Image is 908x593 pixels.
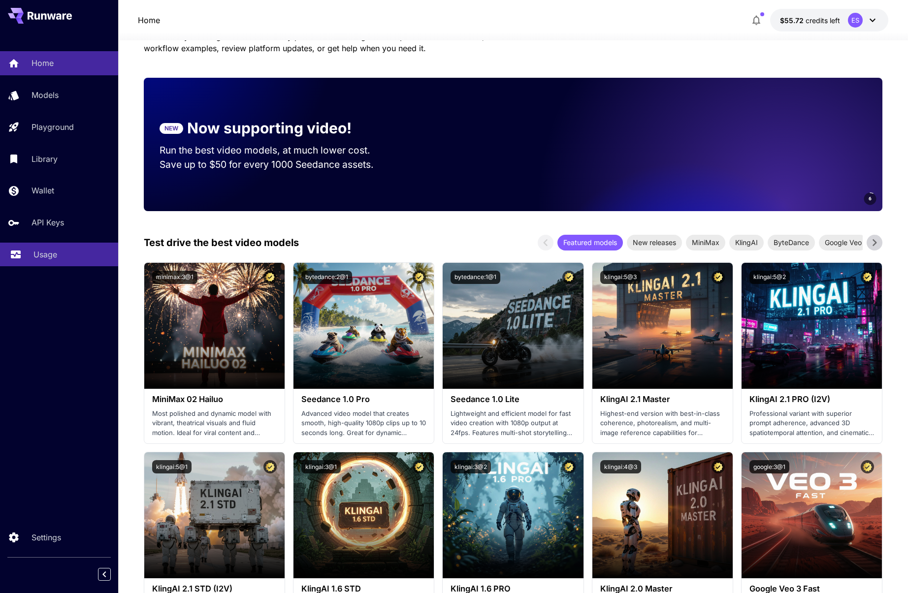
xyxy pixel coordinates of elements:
[138,14,160,26] nav: breadcrumb
[105,565,118,583] div: Collapse sidebar
[819,237,868,248] span: Google Veo
[144,452,285,578] img: alt
[686,235,725,250] div: MiniMax
[451,460,491,473] button: klingai:3@2
[263,271,277,284] button: Certified Model – Vetted for best performance and includes a commercial license.
[451,271,500,284] button: bytedance:1@1
[301,395,426,404] h3: Seedance 1.0 Pro
[293,263,434,389] img: alt
[301,409,426,438] p: Advanced video model that creates smooth, high-quality 1080p clips up to 10 seconds long. Great f...
[32,89,59,101] p: Models
[144,263,285,389] img: alt
[848,13,863,28] div: ES
[293,452,434,578] img: alt
[600,409,725,438] p: Highest-end version with best-in-class coherence, photorealism, and multi-image reference capabil...
[443,452,583,578] img: alt
[749,409,874,438] p: Professional variant with superior prompt adherence, advanced 3D spatiotemporal attention, and ci...
[32,121,74,133] p: Playground
[780,16,806,25] span: $55.72
[600,271,641,284] button: klingai:5@3
[160,143,389,157] p: Run the best video models, at much lower cost.
[592,263,733,389] img: alt
[152,271,197,284] button: minimax:3@1
[768,237,815,248] span: ByteDance
[562,271,576,284] button: Certified Model – Vetted for best performance and includes a commercial license.
[451,395,575,404] h3: Seedance 1.0 Lite
[187,117,352,139] p: Now supporting video!
[144,235,299,250] p: Test drive the best video models
[562,460,576,473] button: Certified Model – Vetted for best performance and includes a commercial license.
[32,153,58,165] p: Library
[686,237,725,248] span: MiniMax
[557,237,623,248] span: Featured models
[627,235,682,250] div: New releases
[780,15,840,26] div: $55.7195
[301,271,352,284] button: bytedance:2@1
[263,460,277,473] button: Certified Model – Vetted for best performance and includes a commercial license.
[138,14,160,26] a: Home
[861,460,874,473] button: Certified Model – Vetted for best performance and includes a commercial license.
[152,409,277,438] p: Most polished and dynamic model with vibrant, theatrical visuals and fluid motion. Ideal for vira...
[742,452,882,578] img: alt
[32,531,61,543] p: Settings
[32,217,64,228] p: API Keys
[301,460,341,473] button: klingai:3@1
[768,235,815,250] div: ByteDance
[32,57,54,69] p: Home
[98,568,111,581] button: Collapse sidebar
[749,395,874,404] h3: KlingAI 2.1 PRO (I2V)
[749,460,789,473] button: google:3@1
[729,237,764,248] span: KlingAI
[770,9,888,31] button: $55.7195ES
[592,452,733,578] img: alt
[749,271,790,284] button: klingai:5@2
[729,235,764,250] div: KlingAI
[160,157,389,172] p: Save up to $50 for every 1000 Seedance assets.
[712,271,725,284] button: Certified Model – Vetted for best performance and includes a commercial license.
[413,271,426,284] button: Certified Model – Vetted for best performance and includes a commercial license.
[32,185,54,196] p: Wallet
[413,460,426,473] button: Certified Model – Vetted for best performance and includes a commercial license.
[557,235,623,250] div: Featured models
[869,195,872,202] span: 6
[152,460,192,473] button: klingai:5@1
[164,124,178,133] p: NEW
[819,235,868,250] div: Google Veo
[451,409,575,438] p: Lightweight and efficient model for fast video creation with 1080p output at 24fps. Features mult...
[861,271,874,284] button: Certified Model – Vetted for best performance and includes a commercial license.
[443,263,583,389] img: alt
[806,16,840,25] span: credits left
[600,460,641,473] button: klingai:4@3
[33,249,57,260] p: Usage
[627,237,682,248] span: New releases
[712,460,725,473] button: Certified Model – Vetted for best performance and includes a commercial license.
[600,395,725,404] h3: KlingAI 2.1 Master
[742,263,882,389] img: alt
[152,395,277,404] h3: MiniMax 02 Hailuo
